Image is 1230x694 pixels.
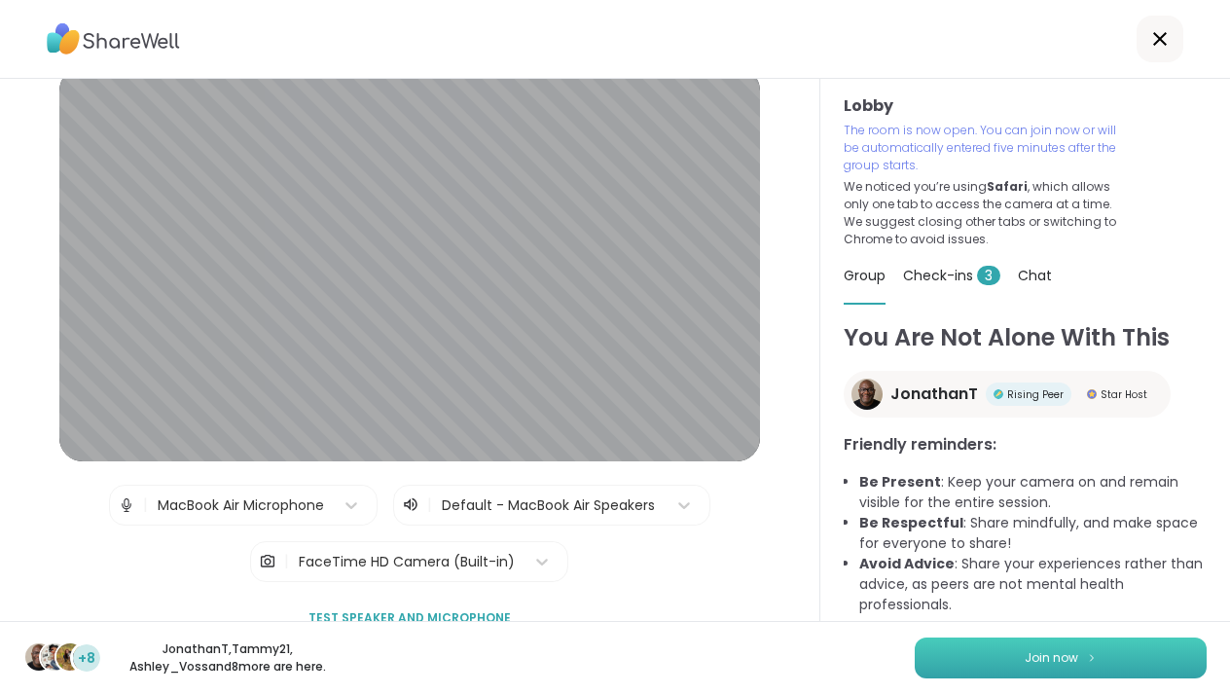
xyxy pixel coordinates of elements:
[1086,652,1098,663] img: ShareWell Logomark
[859,513,1207,554] li: : Share mindfully, and make space for everyone to share!
[308,609,511,627] span: Test speaker and microphone
[1087,389,1097,399] img: Star Host
[299,552,515,572] div: FaceTime HD Camera (Built-in)
[851,379,883,410] img: JonathanT
[427,493,432,517] span: |
[118,486,135,525] img: Microphone
[47,17,180,61] img: ShareWell Logo
[1018,266,1052,285] span: Chat
[259,542,276,581] img: Camera
[994,389,1003,399] img: Rising Peer
[158,495,324,516] div: MacBook Air Microphone
[844,178,1124,248] p: We noticed you’re using , which allows only one tab to access the camera at a time. We suggest cl...
[25,643,53,671] img: JonathanT
[1101,387,1147,402] span: Star Host
[1025,649,1078,667] span: Join now
[844,371,1171,418] a: JonathanTJonathanTRising PeerRising PeerStar HostStar Host
[977,266,1000,285] span: 3
[915,638,1207,678] button: Join now
[41,643,68,671] img: Tammy21
[859,513,963,532] b: Be Respectful
[859,554,1207,615] li: : Share your experiences rather than advice, as peers are not mental health professionals.
[119,640,337,676] p: JonathanT , Tammy21 , Ashley_Voss and 8 more are here.
[1007,387,1064,402] span: Rising Peer
[284,542,289,581] span: |
[56,643,84,671] img: Ashley_Voss
[844,94,1207,118] h3: Lobby
[987,178,1028,195] b: Safari
[143,486,148,525] span: |
[78,648,95,669] span: +8
[890,383,978,406] span: JonathanT
[859,472,941,492] b: Be Present
[844,122,1124,174] p: The room is now open. You can join now or will be automatically entered five minutes after the gr...
[859,472,1207,513] li: : Keep your camera on and remain visible for the entire session.
[301,598,519,639] button: Test speaker and microphone
[844,266,886,285] span: Group
[844,320,1207,355] h1: You Are Not Alone With This
[859,554,955,573] b: Avoid Advice
[844,433,1207,457] h3: Friendly reminders:
[903,266,1000,285] span: Check-ins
